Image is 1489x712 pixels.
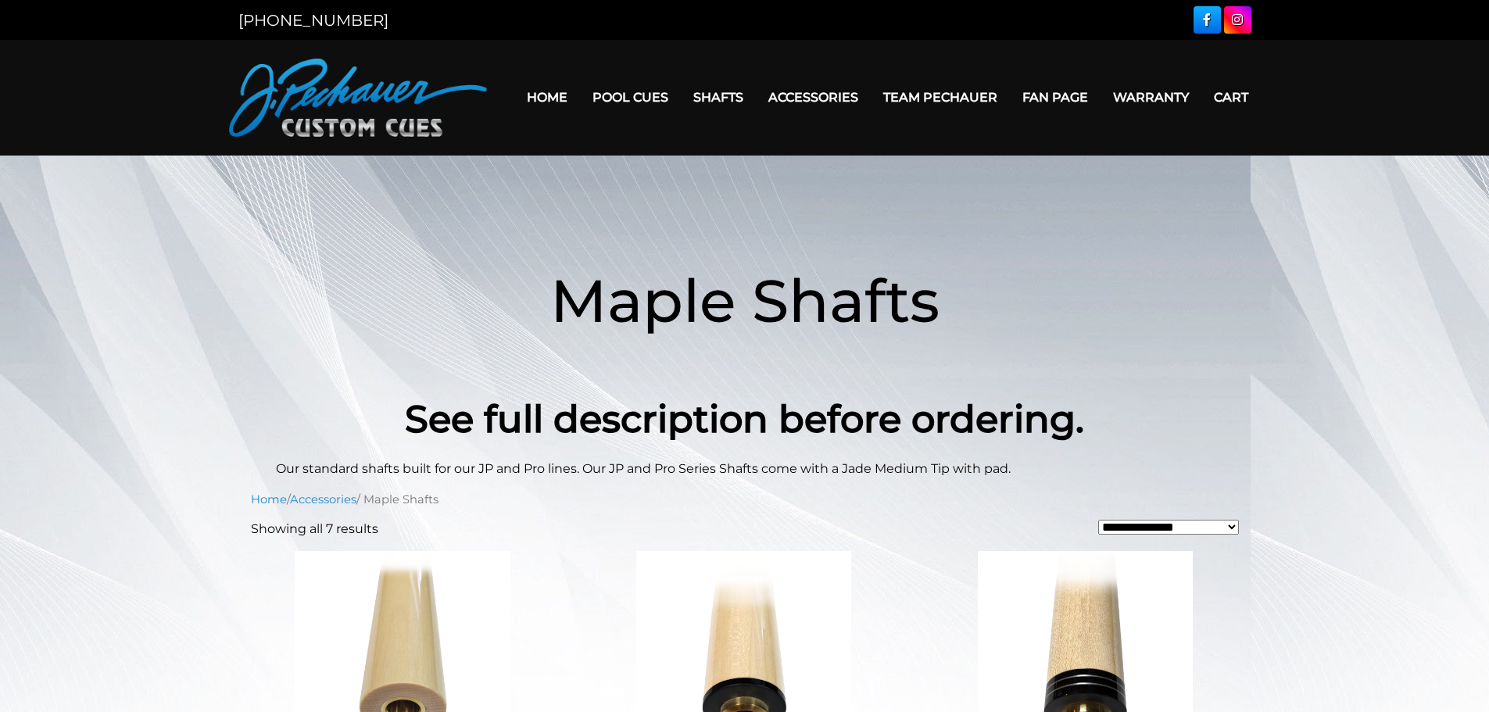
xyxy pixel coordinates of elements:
[756,77,871,117] a: Accessories
[276,460,1214,478] p: Our standard shafts built for our JP and Pro lines. Our JP and Pro Series Shafts come with a Jade...
[550,264,940,337] span: Maple Shafts
[229,59,487,137] img: Pechauer Custom Cues
[681,77,756,117] a: Shafts
[251,492,287,506] a: Home
[1010,77,1101,117] a: Fan Page
[251,520,378,538] p: Showing all 7 results
[514,77,580,117] a: Home
[251,491,1239,508] nav: Breadcrumb
[405,396,1084,442] strong: See full description before ordering.
[1201,77,1261,117] a: Cart
[290,492,356,506] a: Accessories
[1101,77,1201,117] a: Warranty
[1098,520,1239,535] select: Shop order
[580,77,681,117] a: Pool Cues
[871,77,1010,117] a: Team Pechauer
[238,11,388,30] a: [PHONE_NUMBER]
